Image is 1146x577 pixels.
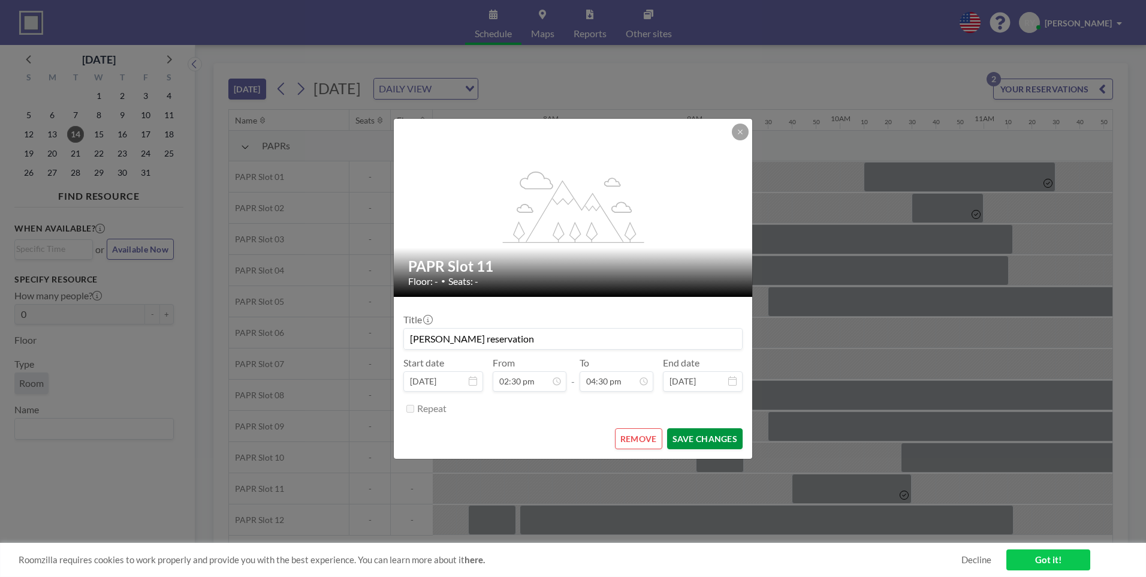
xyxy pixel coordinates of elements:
[441,277,445,286] span: •
[465,554,485,565] a: here.
[503,170,644,242] g: flex-grow: 1.2;
[1006,549,1090,570] a: Got it!
[417,402,447,414] label: Repeat
[448,275,478,287] span: Seats: -
[615,428,662,449] button: REMOVE
[961,554,991,566] a: Decline
[408,275,438,287] span: Floor: -
[580,357,589,369] label: To
[663,357,699,369] label: End date
[403,357,444,369] label: Start date
[571,361,575,387] span: -
[493,357,515,369] label: From
[403,314,432,326] label: Title
[667,428,743,449] button: SAVE CHANGES
[19,554,961,566] span: Roomzilla requires cookies to work properly and provide you with the best experience. You can lea...
[404,329,742,349] input: (No title)
[408,257,739,275] h2: PAPR Slot 11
